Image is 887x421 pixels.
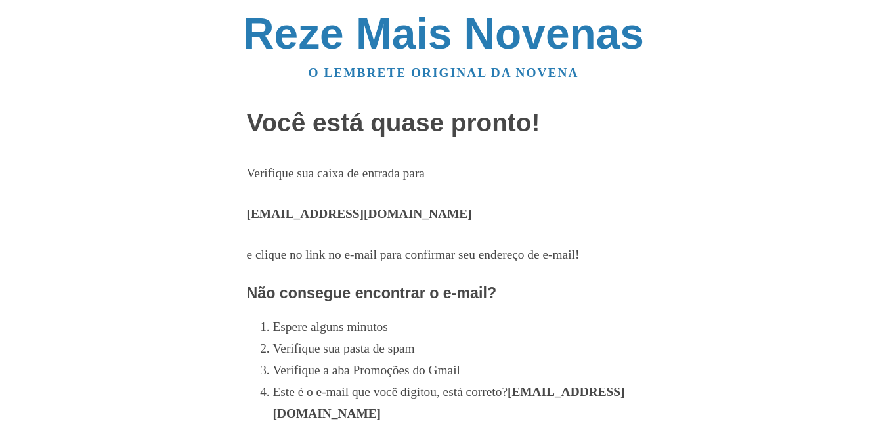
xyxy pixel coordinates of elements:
[247,248,580,261] font: e clique no link no e-mail para confirmar seu endereço de e-mail!
[247,108,540,137] font: Você está quase pronto!
[247,207,472,221] font: [EMAIL_ADDRESS][DOMAIN_NAME]
[309,66,579,79] a: O lembrete original da novena
[273,385,625,420] font: [EMAIL_ADDRESS][DOMAIN_NAME]
[247,284,497,301] font: Não consegue encontrar o e-mail?
[273,342,415,355] font: Verifique sua pasta de spam
[243,9,644,58] a: Reze Mais Novenas
[247,166,425,180] font: Verifique sua caixa de entrada para
[273,385,508,399] font: Este é o e-mail que você digitou, está correto?
[273,363,460,377] font: Verifique a aba Promoções do Gmail
[273,320,388,334] font: Espere alguns minutos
